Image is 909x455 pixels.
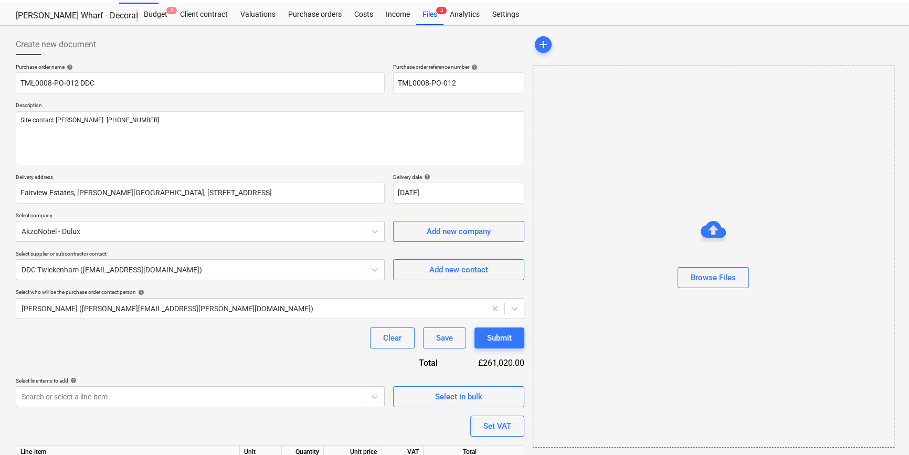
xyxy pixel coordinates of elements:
[416,4,443,25] div: Files
[393,386,524,407] button: Select in bulk
[469,64,478,70] span: help
[65,64,73,70] span: help
[16,289,524,295] div: Select who will be the purchase order contact person
[16,174,385,183] p: Delivery address
[379,4,416,25] a: Income
[388,357,454,369] div: Total
[486,4,525,25] a: Settings
[138,4,174,25] a: Budget2
[370,327,415,348] button: Clear
[348,4,379,25] a: Costs
[423,327,466,348] button: Save
[68,377,77,384] span: help
[435,390,482,404] div: Select in bulk
[393,72,524,93] input: Reference number
[678,267,749,288] button: Browse Files
[383,331,401,345] div: Clear
[487,331,512,345] div: Submit
[416,4,443,25] a: Files3
[16,72,385,93] input: Document name
[16,212,385,221] p: Select company
[393,183,524,204] input: Delivery date not specified
[857,405,909,455] iframe: Chat Widget
[483,419,511,433] div: Set VAT
[443,4,486,25] a: Analytics
[454,357,524,369] div: £261,020.00
[136,289,144,295] span: help
[474,327,524,348] button: Submit
[533,66,894,448] div: Browse Files
[436,7,447,14] span: 3
[427,225,491,238] div: Add new company
[16,111,524,165] textarea: Site contact [PERSON_NAME] [PHONE_NUMBER]
[537,38,549,51] span: add
[393,221,524,242] button: Add new company
[429,263,488,277] div: Add new contact
[174,4,234,25] a: Client contract
[393,259,524,280] button: Add new contact
[16,38,96,51] span: Create new document
[470,416,524,437] button: Set VAT
[138,4,174,25] div: Budget
[393,64,524,70] div: Purchase order reference number
[16,10,125,22] div: [PERSON_NAME] Wharf - Decoration
[16,377,385,384] div: Select line-items to add
[234,4,282,25] a: Valuations
[422,174,430,180] span: help
[16,102,524,111] p: Description
[436,331,453,345] div: Save
[16,64,385,70] div: Purchase order name
[166,7,177,14] span: 2
[393,174,524,181] div: Delivery date
[16,183,385,204] input: Delivery address
[282,4,348,25] a: Purchase orders
[691,271,736,284] div: Browse Files
[16,250,385,259] p: Select supplier or subcontractor contact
